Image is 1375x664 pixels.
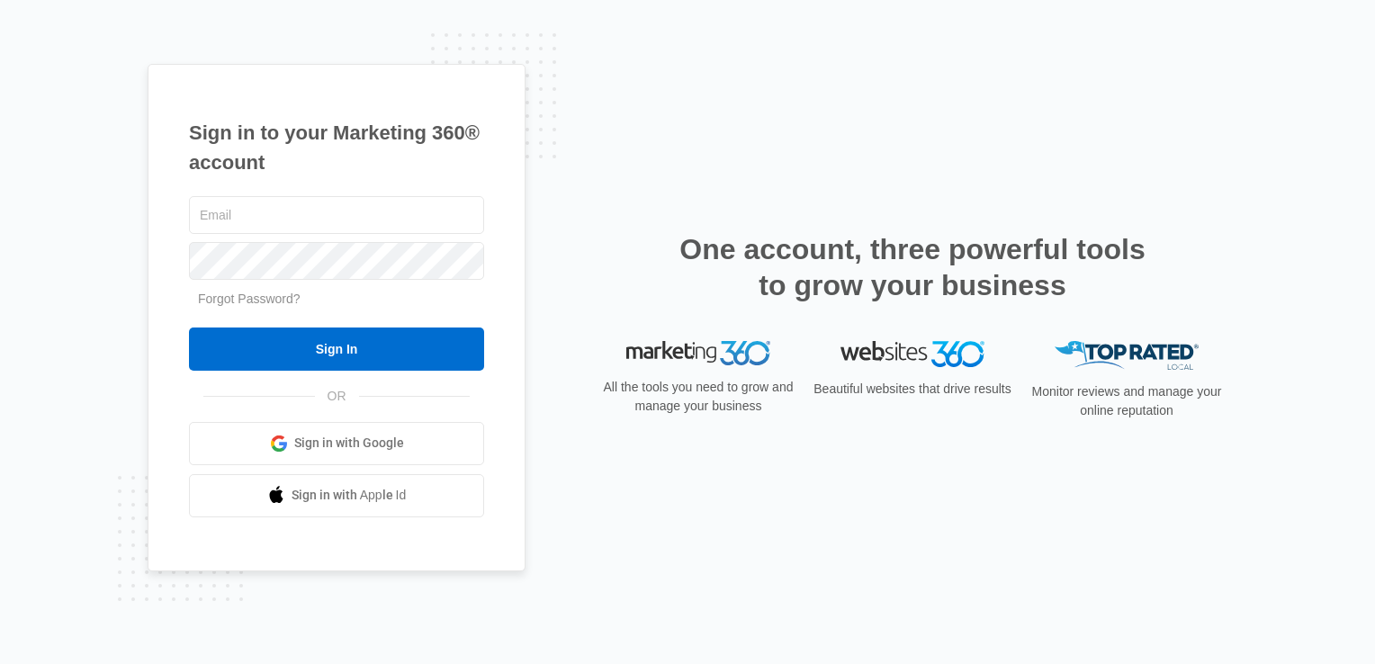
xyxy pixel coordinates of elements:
[189,422,484,465] a: Sign in with Google
[598,378,799,416] p: All the tools you need to grow and manage your business
[189,328,484,371] input: Sign In
[1026,382,1227,420] p: Monitor reviews and manage your online reputation
[294,434,404,453] span: Sign in with Google
[189,118,484,177] h1: Sign in to your Marketing 360® account
[1055,341,1199,371] img: Top Rated Local
[198,292,301,306] a: Forgot Password?
[674,231,1151,303] h2: One account, three powerful tools to grow your business
[812,380,1013,399] p: Beautiful websites that drive results
[189,474,484,517] a: Sign in with Apple Id
[626,341,770,366] img: Marketing 360
[840,341,984,367] img: Websites 360
[189,196,484,234] input: Email
[315,387,359,406] span: OR
[292,486,407,505] span: Sign in with Apple Id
